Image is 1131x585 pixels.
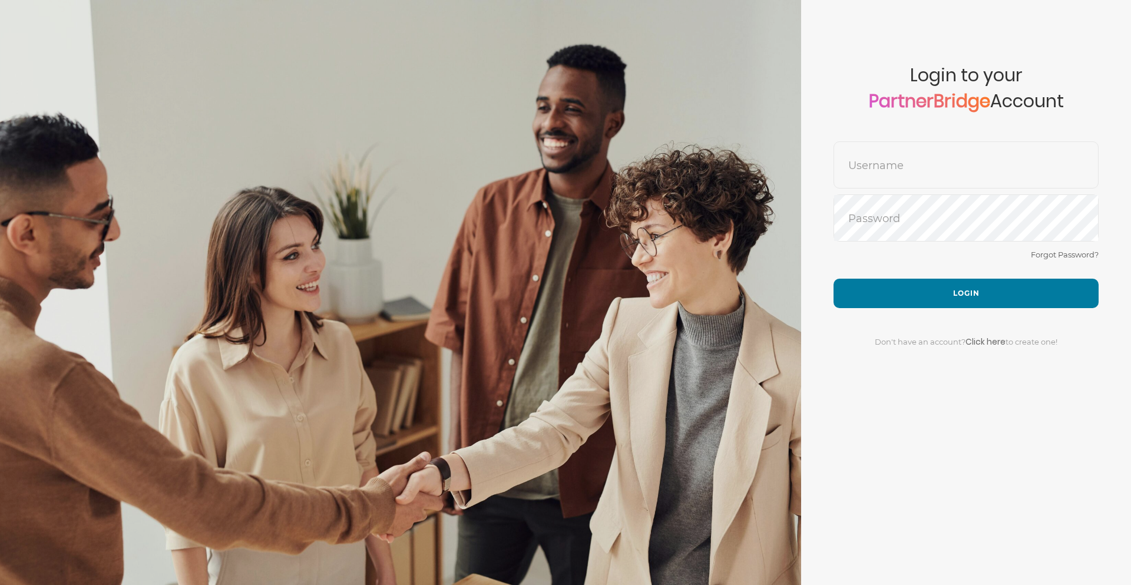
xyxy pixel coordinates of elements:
[869,88,990,114] a: PartnerBridge
[1031,250,1099,259] a: Forgot Password?
[834,65,1099,141] span: Login to your Account
[834,279,1099,308] button: Login
[875,337,1057,346] span: Don't have an account? to create one!
[965,336,1006,348] a: Click here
